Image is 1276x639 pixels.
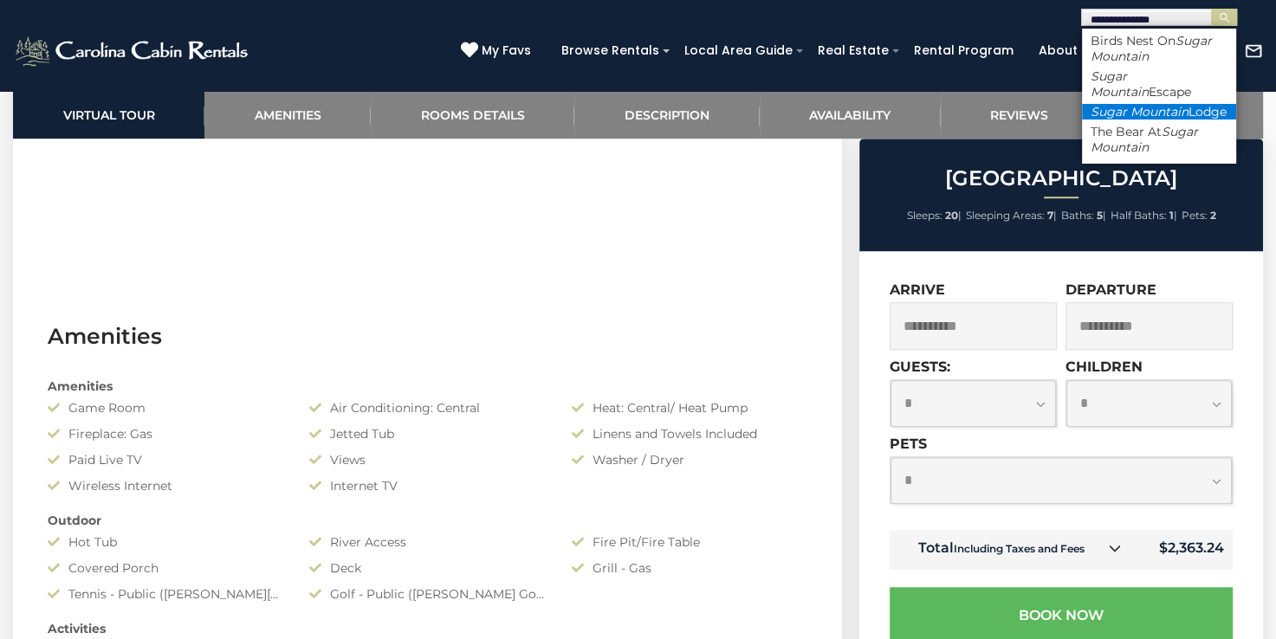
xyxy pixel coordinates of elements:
[890,530,1135,570] td: Total
[461,42,535,61] a: My Favs
[905,37,1022,64] a: Rental Program
[296,533,558,551] div: River Access
[296,559,558,577] div: Deck
[1244,42,1263,61] img: mail-regular-white.png
[1210,209,1216,222] strong: 2
[1111,209,1167,222] span: Half Baths:
[1082,33,1236,64] li: Birds Nest On
[35,559,296,577] div: Covered Porch
[941,91,1098,139] a: Reviews
[296,399,558,416] div: Air Conditioning: Central
[371,91,574,139] a: Rooms Details
[559,533,820,551] div: Fire Pit/Fire Table
[296,451,558,468] div: Views
[1065,281,1156,298] label: Departure
[954,542,1085,555] small: Including Taxes and Fees
[13,91,204,139] a: Virtual Tour
[1082,124,1236,155] li: The Bear At
[482,42,531,60] span: My Favs
[553,37,668,64] a: Browse Rentals
[559,451,820,468] div: Washer / Dryer
[1091,124,1198,155] em: Sugar Mountain
[1030,37,1086,64] a: About
[1135,530,1233,570] td: $2,363.24
[559,559,820,577] div: Grill - Gas
[890,436,927,452] label: Pets
[864,167,1259,190] h2: [GEOGRAPHIC_DATA]
[574,91,759,139] a: Description
[907,209,942,222] span: Sleeps:
[296,585,558,603] div: Golf - Public ([PERSON_NAME] Golf Club)
[35,378,820,395] div: Amenities
[1061,204,1106,227] li: |
[1047,209,1053,222] strong: 7
[1091,68,1149,100] em: Sugar Mountain
[1169,209,1174,222] strong: 1
[35,425,296,442] div: Fireplace: Gas
[35,533,296,551] div: Hot Tub
[966,204,1057,227] li: |
[890,358,950,375] label: Guests:
[35,620,820,637] div: Activities
[1082,68,1236,100] li: Escape
[48,321,807,352] h3: Amenities
[676,37,801,64] a: Local Area Guide
[1065,358,1143,375] label: Children
[890,281,945,298] label: Arrive
[204,91,371,139] a: Amenities
[1091,104,1189,119] em: Sugar Mountain
[35,477,296,494] div: Wireless Internet
[35,451,296,468] div: Paid Live TV
[296,425,558,442] div: Jetted Tub
[809,37,897,64] a: Real Estate
[35,512,820,529] div: Outdoor
[559,425,820,442] div: Linens and Towels Included
[296,477,558,494] div: Internet TV
[1111,204,1177,227] li: |
[1061,209,1094,222] span: Baths:
[907,204,962,227] li: |
[760,91,941,139] a: Availability
[35,585,296,603] div: Tennis - Public ([PERSON_NAME][GEOGRAPHIC_DATA])
[1082,104,1236,119] li: Lodge
[1182,209,1208,222] span: Pets:
[559,399,820,416] div: Heat: Central/ Heat Pump
[35,399,296,416] div: Game Room
[945,209,958,222] strong: 20
[13,34,253,68] img: White-1-2.png
[1097,209,1103,222] strong: 5
[1091,33,1212,64] em: Sugar Mountain
[966,209,1045,222] span: Sleeping Areas:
